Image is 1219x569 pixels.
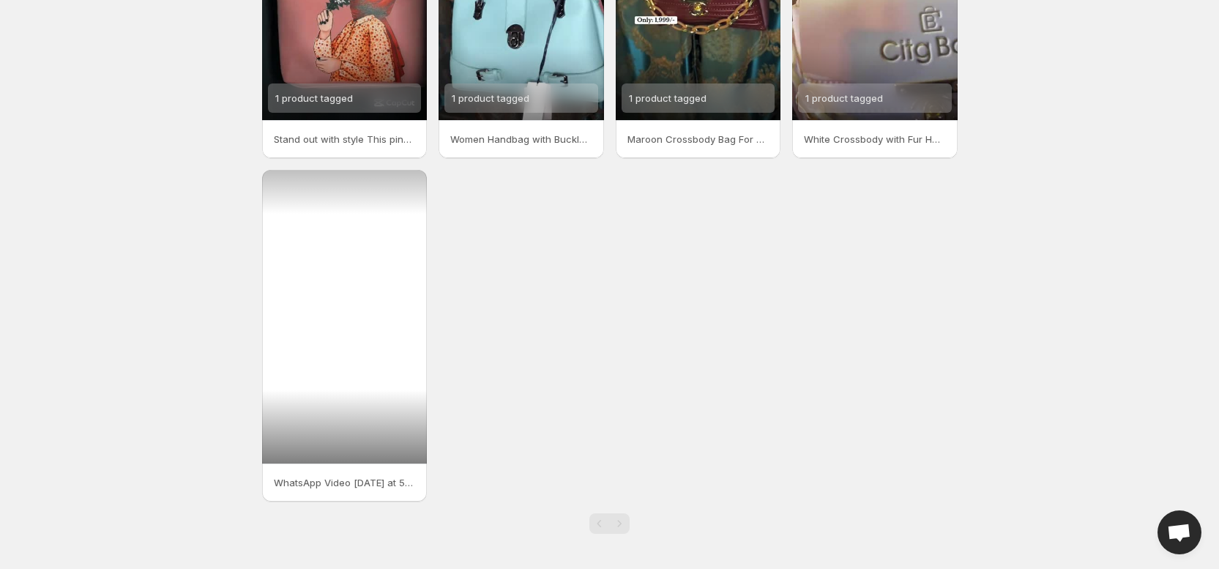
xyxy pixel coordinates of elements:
span: 1 product tagged [452,92,529,104]
p: Women Handbag with Buckle Style Shop Link in Bio CapCut foryou bagslover handbag sale [450,132,592,146]
div: Open chat [1158,510,1201,554]
p: White Crossbody with Fur Handle Shop Link in Bio CapCut bags foryou helloladies handbag [804,132,946,146]
span: 1 product tagged [275,92,353,104]
p: Stand out with style This pink handbag with an artistic twist is the perfect mix of fashion and c... [274,132,416,146]
p: WhatsApp Video [DATE] at 54259 PM [274,475,416,490]
p: Maroon Crossbody Bag For Office Use Shop Link In Bio CapCut foryou bagslover helloladies crossbod... [627,132,769,146]
span: 1 product tagged [629,92,707,104]
span: 1 product tagged [805,92,883,104]
nav: Pagination [589,513,630,534]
